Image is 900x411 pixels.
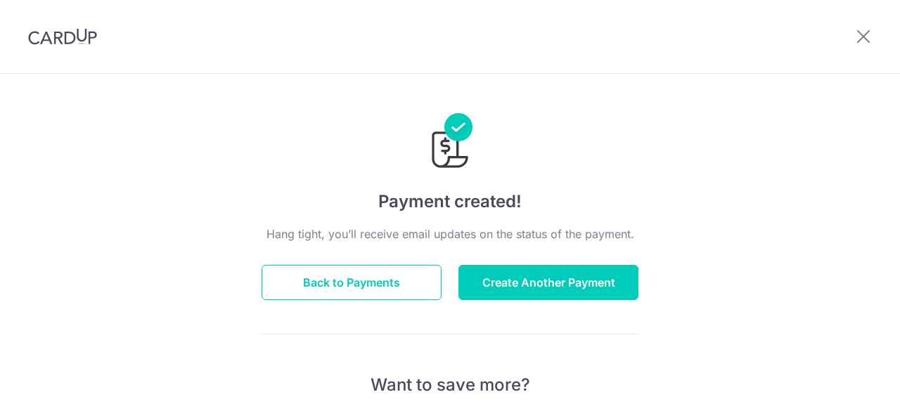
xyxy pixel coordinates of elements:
[262,265,442,300] button: Back to Payments
[458,265,638,300] button: Create Another Payment
[262,226,638,242] p: Hang tight, you’ll receive email updates on the status of the payment.
[28,28,97,45] img: CardUp
[262,189,638,214] h4: Payment created!
[427,113,472,172] img: Payments
[262,374,638,396] p: Want to save more?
